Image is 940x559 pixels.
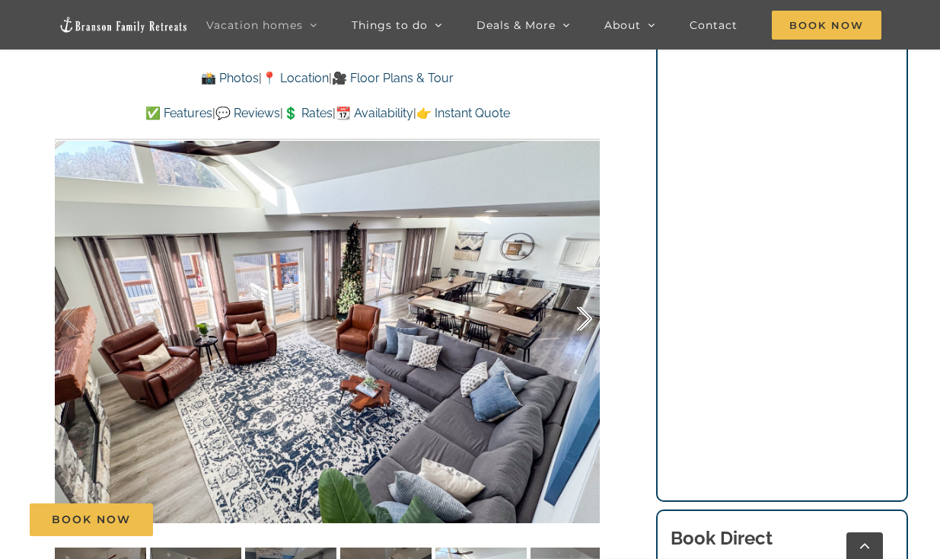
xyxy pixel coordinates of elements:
span: About [604,20,641,30]
span: Things to do [352,20,428,30]
b: Book Direct [671,527,773,549]
a: 👉 Instant Quote [416,106,510,120]
span: Contact [690,20,738,30]
a: ✅ Features [145,106,212,120]
a: 🎥 Floor Plans & Tour [332,71,454,85]
span: Book Now [52,513,131,526]
span: Deals & More [476,20,556,30]
span: Book Now [772,11,881,40]
a: Book Now [30,503,153,536]
a: 📍 Location [262,71,329,85]
img: Branson Family Retreats Logo [59,16,188,34]
a: 💬 Reviews [215,106,280,120]
span: Vacation homes [206,20,303,30]
a: 💲 Rates [283,106,333,120]
a: 📸 Photos [201,71,259,85]
a: 📆 Availability [336,106,413,120]
p: | | [55,69,600,88]
p: | | | | [55,104,600,123]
